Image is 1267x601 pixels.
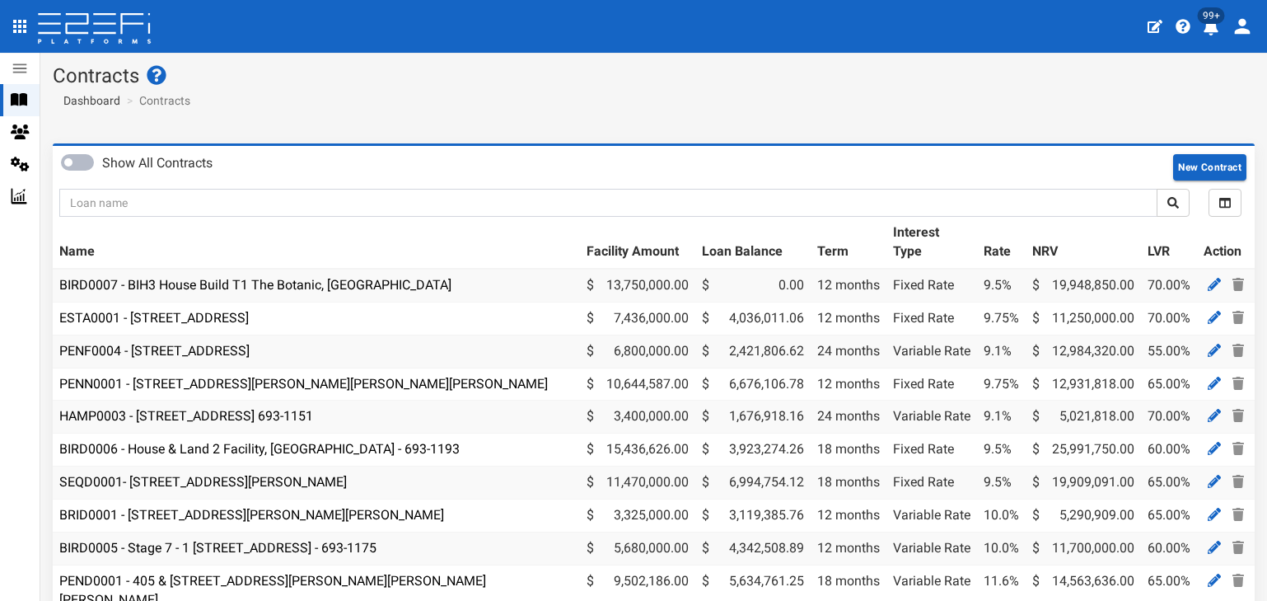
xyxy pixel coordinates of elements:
td: 9.5% [977,467,1026,500]
th: LVR [1141,217,1197,269]
td: 70.00% [1141,302,1197,335]
th: Loan Balance [695,217,811,269]
td: 11,700,000.00 [1026,532,1141,565]
td: 15,436,626.00 [580,434,695,467]
td: 6,676,106.78 [695,368,811,401]
td: 25,991,750.00 [1026,434,1141,467]
td: 9.5% [977,434,1026,467]
a: BRID0001 - [STREET_ADDRESS][PERSON_NAME][PERSON_NAME] [59,507,444,523]
td: 9.75% [977,302,1026,335]
a: Dashboard [57,92,120,109]
a: Delete Contract [1228,406,1248,426]
td: 13,750,000.00 [580,269,695,302]
td: Variable Rate [886,335,977,368]
td: 18 months [811,434,886,467]
button: New Contract [1173,154,1246,181]
td: 11,470,000.00 [580,467,695,500]
td: 0.00 [695,269,811,302]
td: 12 months [811,368,886,401]
a: ESTA0001 - [STREET_ADDRESS] [59,310,249,326]
td: Fixed Rate [886,269,977,302]
a: HAMP0003 - [STREET_ADDRESS] 693-1151 [59,408,313,424]
td: 60.00% [1141,532,1197,565]
a: Delete Contract [1228,472,1248,492]
td: 5,680,000.00 [580,532,695,565]
td: 6,800,000.00 [580,335,695,368]
th: Name [53,217,580,269]
td: 5,290,909.00 [1026,499,1141,532]
td: 55.00% [1141,335,1197,368]
td: 6,994,754.12 [695,467,811,500]
td: 12,931,818.00 [1026,368,1141,401]
li: Contracts [123,92,190,109]
td: 9.1% [977,401,1026,434]
th: Interest Type [886,217,977,269]
td: 19,948,850.00 [1026,269,1141,302]
td: Fixed Rate [886,467,977,500]
td: 12 months [811,499,886,532]
td: 7,436,000.00 [580,302,695,335]
a: Delete Contract [1228,538,1248,558]
a: BIRD0007 - BIH3 House Build T1 The Botanic, [GEOGRAPHIC_DATA] [59,277,451,293]
td: 9.75% [977,368,1026,401]
td: 12 months [811,269,886,302]
th: Term [811,217,886,269]
td: 19,909,091.00 [1026,467,1141,500]
a: PENF0004 - [STREET_ADDRESS] [59,343,250,359]
a: Delete Contract [1228,439,1248,459]
a: BIRD0005 - Stage 7 - 1 [STREET_ADDRESS] - 693-1175 [59,540,376,556]
td: 65.00% [1141,499,1197,532]
td: Fixed Rate [886,302,977,335]
a: Delete Contract [1228,340,1248,361]
a: Delete Contract [1228,275,1248,295]
th: NRV [1026,217,1141,269]
td: 18 months [811,467,886,500]
td: 24 months [811,335,886,368]
td: 3,325,000.00 [580,499,695,532]
a: BIRD0006 - House & Land 2 Facility, [GEOGRAPHIC_DATA] - 693-1193 [59,441,460,457]
td: Variable Rate [886,499,977,532]
td: 12 months [811,532,886,565]
a: SEQD0001- [STREET_ADDRESS][PERSON_NAME] [59,474,347,490]
td: 60.00% [1141,434,1197,467]
td: 24 months [811,401,886,434]
a: Delete Contract [1228,505,1248,525]
td: Fixed Rate [886,368,977,401]
th: Facility Amount [580,217,695,269]
th: Rate [977,217,1026,269]
th: Action [1197,217,1255,269]
label: Show All Contracts [102,154,213,173]
td: 10,644,587.00 [580,368,695,401]
td: 4,342,508.89 [695,532,811,565]
td: 10.0% [977,499,1026,532]
td: Fixed Rate [886,434,977,467]
h1: Contracts [53,65,1255,87]
a: PENN0001 - [STREET_ADDRESS][PERSON_NAME][PERSON_NAME][PERSON_NAME] [59,376,548,392]
td: 70.00% [1141,269,1197,302]
td: 10.0% [977,532,1026,565]
td: 1,676,918.16 [695,401,811,434]
a: Delete Contract [1228,373,1248,394]
td: 2,421,806.62 [695,335,811,368]
td: 65.00% [1141,467,1197,500]
td: 5,021,818.00 [1026,401,1141,434]
td: 3,119,385.76 [695,499,811,532]
span: Dashboard [57,94,120,107]
td: 9.5% [977,269,1026,302]
td: 70.00% [1141,401,1197,434]
input: Loan name [59,189,1157,217]
a: Delete Contract [1228,308,1248,328]
td: Variable Rate [886,401,977,434]
td: 3,400,000.00 [580,401,695,434]
td: 4,036,011.06 [695,302,811,335]
td: 12 months [811,302,886,335]
td: 3,923,274.26 [695,434,811,467]
td: 11,250,000.00 [1026,302,1141,335]
td: 12,984,320.00 [1026,335,1141,368]
a: Delete Contract [1228,570,1248,591]
td: 9.1% [977,335,1026,368]
td: 65.00% [1141,368,1197,401]
td: Variable Rate [886,532,977,565]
